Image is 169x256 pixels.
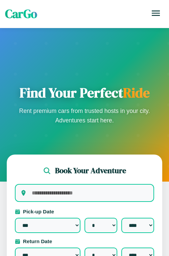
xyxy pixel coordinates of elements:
p: Rent premium cars from trusted hosts in your city. Adventures start here. [17,106,152,125]
label: Pick-up Date [15,209,154,214]
span: Ride [123,84,150,102]
label: Return Date [15,238,154,244]
span: CarGo [5,6,37,22]
h2: Book Your Adventure [55,165,126,176]
h1: Find Your Perfect [17,85,152,101]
